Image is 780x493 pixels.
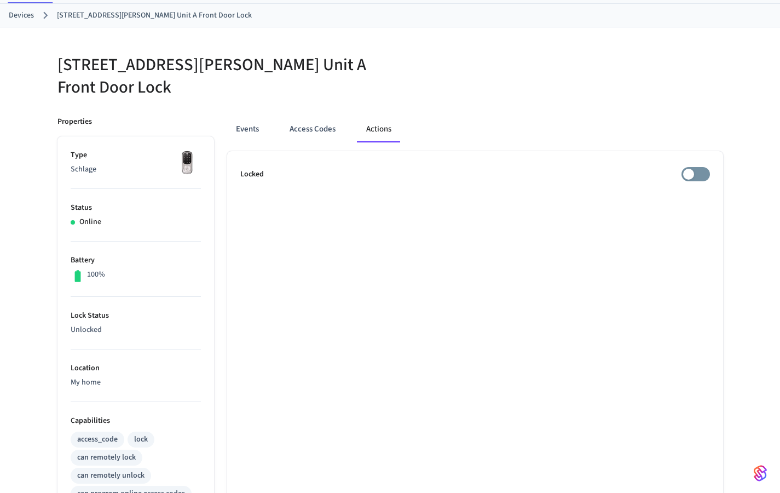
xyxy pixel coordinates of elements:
[77,434,118,445] div: access_code
[57,54,384,99] h5: [STREET_ADDRESS][PERSON_NAME] Unit A Front Door Lock
[227,116,723,142] div: ant example
[754,465,767,482] img: SeamLogoGradient.69752ec5.svg
[281,116,344,142] button: Access Codes
[71,363,201,374] p: Location
[9,10,34,21] a: Devices
[77,470,145,481] div: can remotely unlock
[79,216,101,228] p: Online
[71,377,201,388] p: My home
[71,310,201,322] p: Lock Status
[87,269,105,280] p: 100%
[71,150,201,161] p: Type
[77,452,136,463] div: can remotely lock
[134,434,148,445] div: lock
[240,169,264,180] p: Locked
[71,255,201,266] p: Battery
[57,116,92,128] p: Properties
[227,116,268,142] button: Events
[71,415,201,427] p: Capabilities
[57,10,252,21] a: [STREET_ADDRESS][PERSON_NAME] Unit A Front Door Lock
[71,164,201,175] p: Schlage
[71,202,201,214] p: Status
[71,324,201,336] p: Unlocked
[174,150,201,177] img: Yale Assure Touchscreen Wifi Smart Lock, Satin Nickel, Front
[357,116,400,142] button: Actions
